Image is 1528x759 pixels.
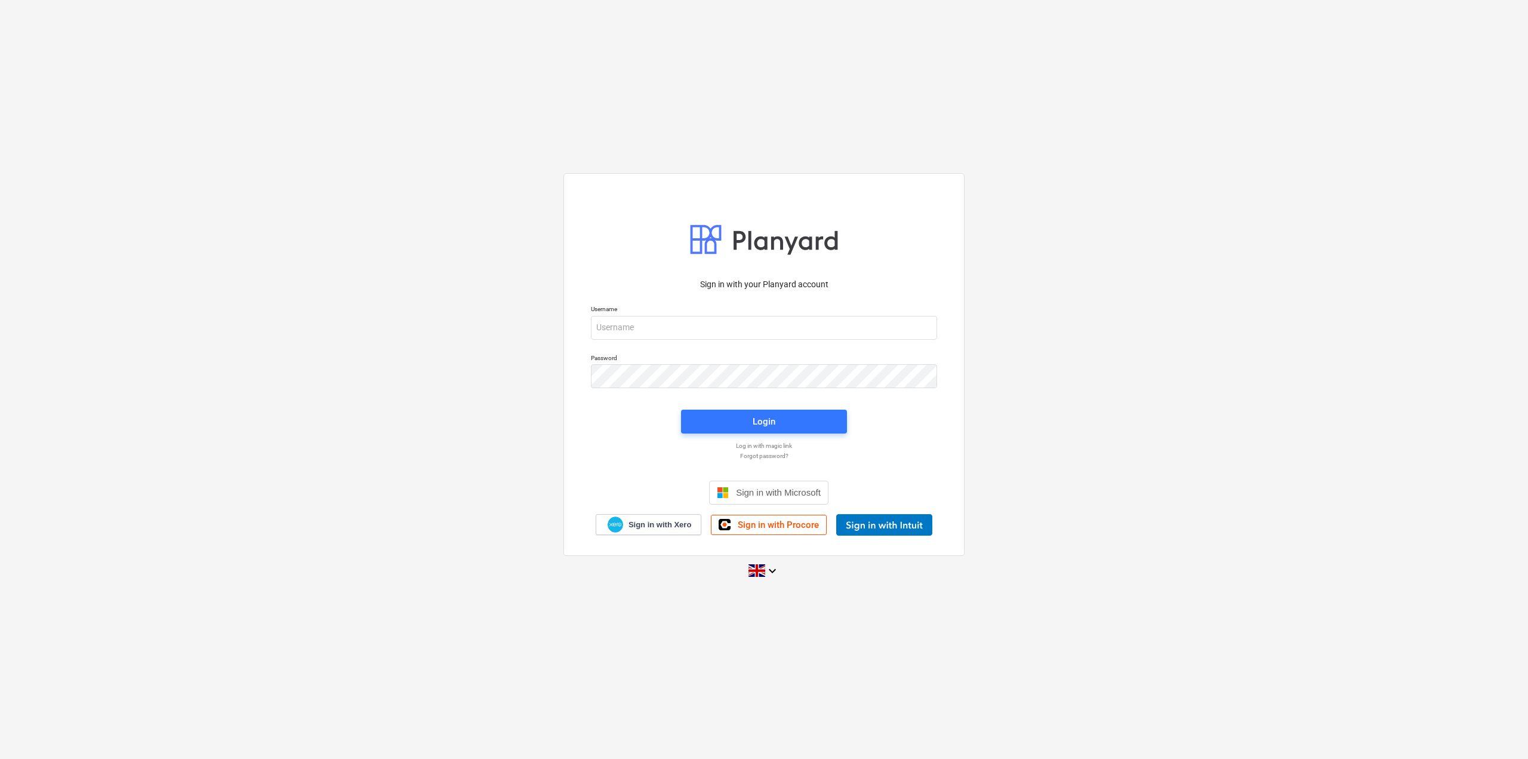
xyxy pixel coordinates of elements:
span: Sign in with Xero [629,520,691,530]
span: Sign in with Procore [738,520,819,530]
p: Username [591,305,937,315]
a: Log in with magic link [585,442,943,450]
div: Login [753,414,775,429]
p: Password [591,354,937,364]
img: Microsoft logo [717,487,729,499]
a: Sign in with Procore [711,515,827,535]
span: Sign in with Microsoft [736,487,821,497]
button: Login [681,410,847,434]
i: keyboard_arrow_down [765,564,780,578]
a: Sign in with Xero [596,514,702,535]
a: Forgot password? [585,452,943,460]
p: Sign in with your Planyard account [591,278,937,291]
img: Xero logo [608,517,623,533]
input: Username [591,316,937,340]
